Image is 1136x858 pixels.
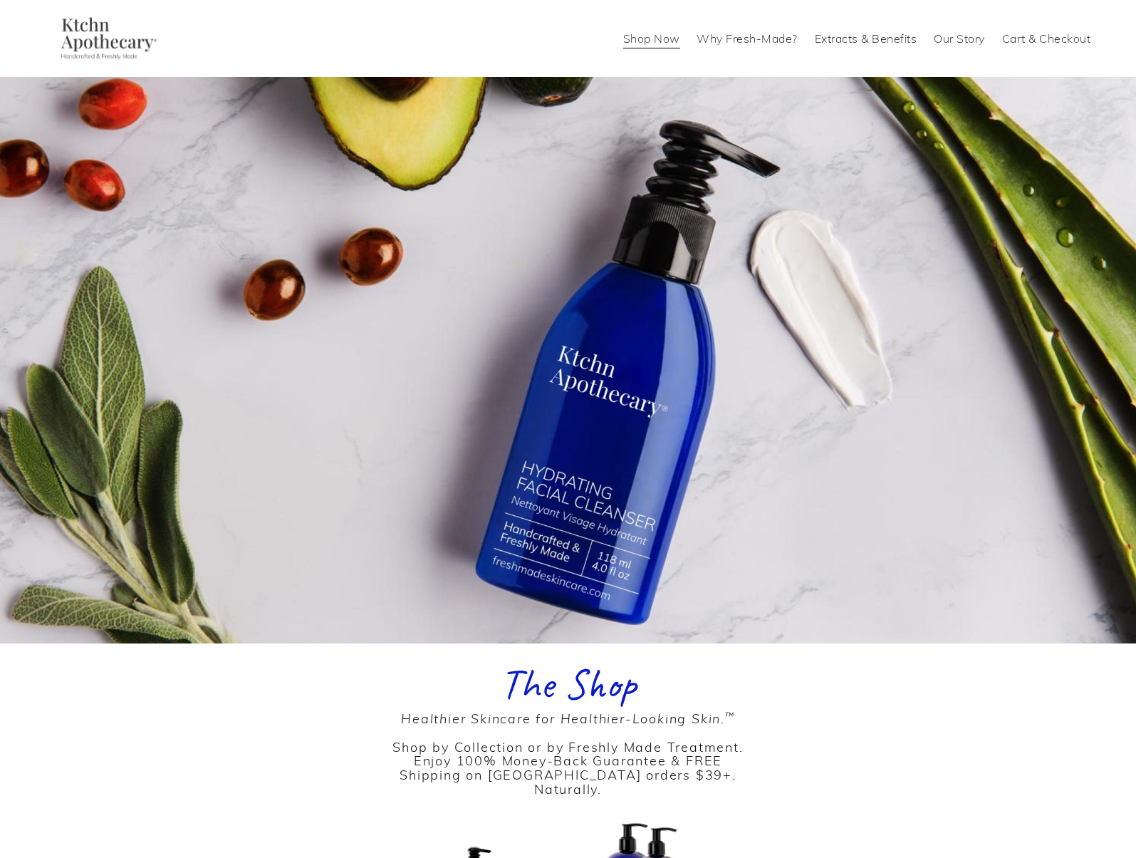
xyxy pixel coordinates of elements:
[392,709,743,797] span: Shop by Collection or by Freshly Made Treatment. Enjoy 100% Money-Back Guarantee & FREE Shipping ...
[697,27,798,50] a: Why Fresh-Made?
[623,27,680,50] a: Shop Now
[815,27,917,50] a: Extracts & Benefits
[725,708,735,722] sup: ™
[500,656,636,710] span: The Shop
[1002,27,1091,50] a: Cart & Checkout
[401,709,735,727] em: Healthier Skincare for Healthier-Looking Skin.
[46,17,167,60] img: Ktchn Apothecary
[934,27,985,50] a: Our Story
